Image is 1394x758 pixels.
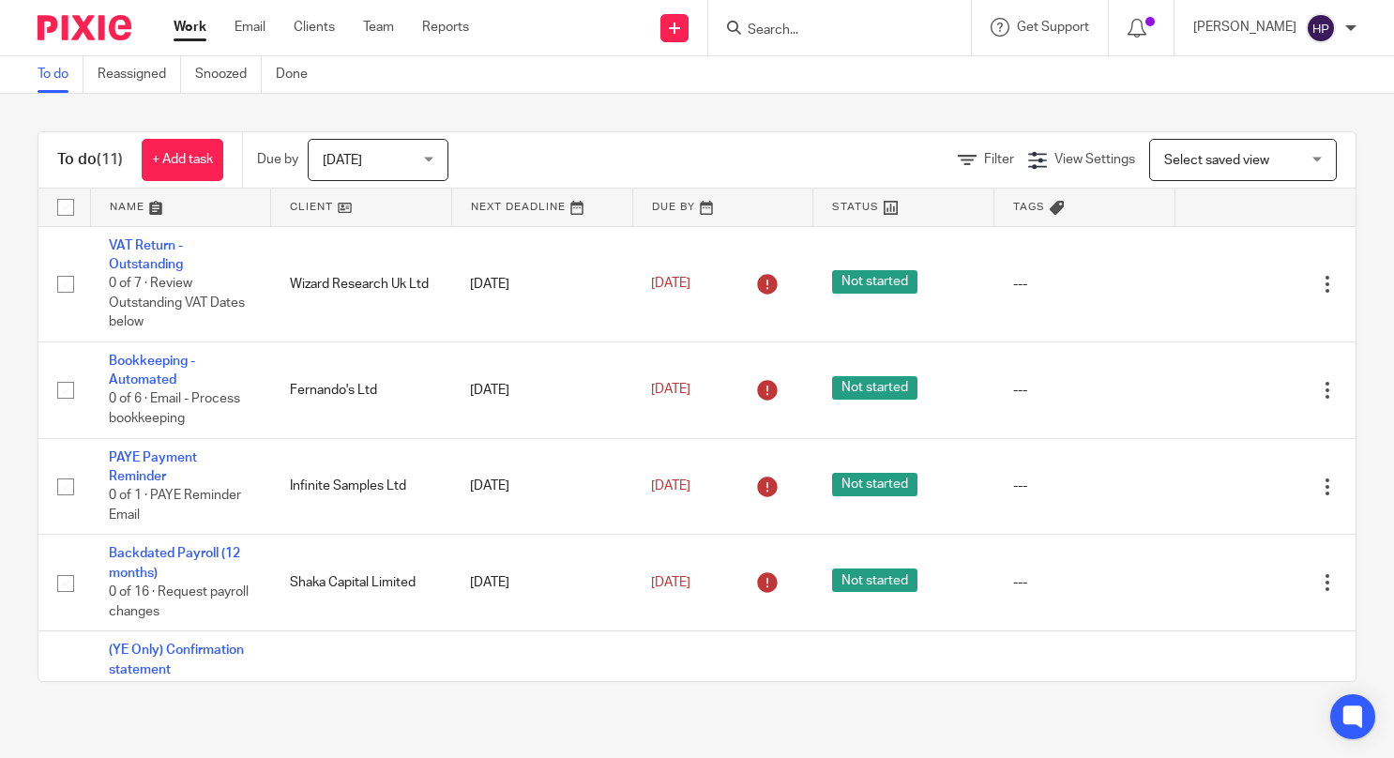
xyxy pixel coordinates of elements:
[1017,21,1089,34] span: Get Support
[271,535,452,631] td: Shaka Capital Limited
[832,568,917,592] span: Not started
[235,18,265,37] a: Email
[109,547,240,579] a: Backdated Payroll (12 months)
[57,150,123,170] h1: To do
[651,576,690,589] span: [DATE]
[1193,18,1296,37] p: [PERSON_NAME]
[38,15,131,40] img: Pixie
[451,535,632,631] td: [DATE]
[651,384,690,397] span: [DATE]
[1013,573,1157,592] div: ---
[271,438,452,535] td: Infinite Samples Ltd
[1054,153,1135,166] span: View Settings
[1013,202,1045,212] span: Tags
[323,154,362,167] span: [DATE]
[109,644,244,675] a: (YE Only) Confirmation statement
[276,56,322,93] a: Done
[294,18,335,37] a: Clients
[451,438,632,535] td: [DATE]
[109,393,240,426] span: 0 of 6 · Email - Process bookkeeping
[109,277,245,328] span: 0 of 7 · Review Outstanding VAT Dates below
[451,341,632,438] td: [DATE]
[174,18,206,37] a: Work
[38,56,83,93] a: To do
[1306,13,1336,43] img: svg%3E
[142,139,223,181] a: + Add task
[109,451,197,483] a: PAYE Payment Reminder
[832,376,917,400] span: Not started
[832,270,917,294] span: Not started
[109,585,249,618] span: 0 of 16 · Request payroll changes
[451,226,632,341] td: [DATE]
[746,23,915,39] input: Search
[1013,477,1157,495] div: ---
[1013,381,1157,400] div: ---
[109,355,195,387] a: Bookkeeping - Automated
[98,56,181,93] a: Reassigned
[109,239,183,271] a: VAT Return - Outstanding
[109,490,241,523] span: 0 of 1 · PAYE Reminder Email
[257,150,298,169] p: Due by
[271,341,452,438] td: Fernando's Ltd
[271,226,452,341] td: Wizard Research Uk Ltd
[651,277,690,290] span: [DATE]
[363,18,394,37] a: Team
[984,153,1014,166] span: Filter
[1164,154,1269,167] span: Select saved view
[651,479,690,493] span: [DATE]
[422,18,469,37] a: Reports
[832,473,917,496] span: Not started
[97,152,123,167] span: (11)
[195,56,262,93] a: Snoozed
[1013,275,1157,294] div: ---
